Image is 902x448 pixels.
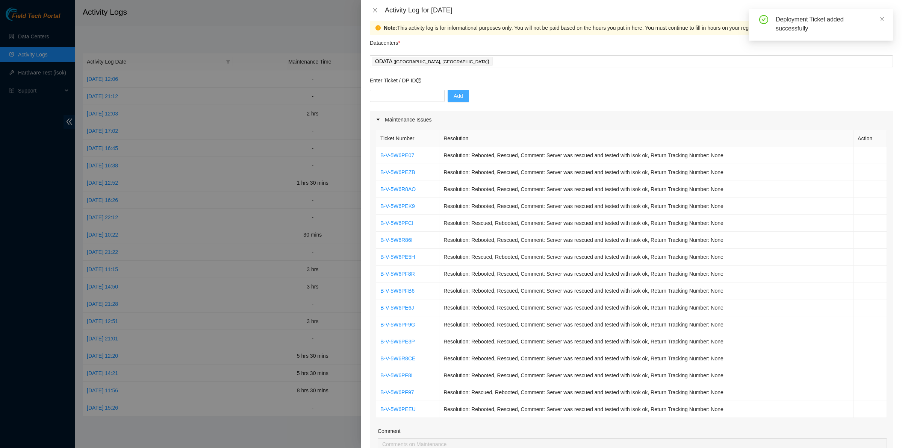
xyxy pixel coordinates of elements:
th: Action [854,130,887,147]
th: Resolution [439,130,854,147]
a: B-V-5W6PE6J [380,305,414,311]
span: close [879,17,885,22]
a: B-V-5W6PF8R [380,271,415,277]
button: Add [448,90,469,102]
a: B-V-5W6PE5H [380,254,415,260]
th: Ticket Number [376,130,439,147]
td: Resolution: Rebooted, Rescued, Comment: Server was rescued and tested with isok ok, Return Tracki... [439,266,854,282]
p: ODATA ) [375,57,489,66]
span: ( [GEOGRAPHIC_DATA], [GEOGRAPHIC_DATA] [393,59,487,64]
div: Maintenance Issues [370,111,893,128]
a: B-V-5W6PE3P [380,339,415,345]
span: caret-right [376,117,380,122]
div: Deployment Ticket added successfully [776,15,884,33]
td: Resolution: Rebooted, Rescued, Comment: Server was rescued and tested with isok ok, Return Tracki... [439,333,854,350]
td: Resolution: Rebooted, Rescued, Comment: Server was rescued and tested with isok ok, Return Tracki... [439,299,854,316]
div: This activity log is for informational purposes only. You will not be paid based on the hours you... [384,24,887,32]
a: B-V-5W6PEK9 [380,203,415,209]
td: Resolution: Rescued, Rebooted, Comment: Server was rescued and tested with isok ok, Return Tracki... [439,215,854,232]
span: exclamation-circle [375,25,381,30]
span: question-circle [416,78,421,83]
strong: Note: [384,24,397,32]
span: check-circle [759,15,768,24]
a: B-V-5W6PFB6 [380,288,415,294]
a: B-V-5W6R8AO [380,186,416,192]
a: B-V-5W6PFCI [380,220,413,226]
td: Resolution: Rebooted, Rescued, Comment: Server was rescued and tested with isok ok, Return Tracki... [439,401,854,418]
label: Comment [378,427,401,435]
td: Resolution: Rebooted, Rescued, Comment: Server was rescued and tested with isok ok, Return Tracki... [439,198,854,215]
td: Resolution: Rescued, Rebooted, Comment: Server was rescued and tested with isok ok, Return Tracki... [439,384,854,401]
p: Datacenters [370,35,400,47]
a: B-V-5W6PE07 [380,152,414,158]
a: B-V-5W6PF97 [380,389,414,395]
td: Resolution: Rebooted, Rescued, Comment: Server was rescued and tested with isok ok, Return Tracki... [439,164,854,181]
td: Resolution: Rebooted, Rescued, Comment: Server was rescued and tested with isok ok, Return Tracki... [439,350,854,367]
td: Resolution: Rebooted, Rescued, Comment: Server was rescued and tested with isok ok, Return Tracki... [439,147,854,164]
td: Resolution: Rebooted, Rescued, Comment: Server was rescued and tested with isok ok, Return Tracki... [439,316,854,333]
td: Resolution: Rebooted, Rescued, Comment: Server was rescued and tested with isok ok, Return Tracki... [439,232,854,249]
td: Resolution: Rebooted, Rescued, Comment: Server was rescued and tested with isok ok, Return Tracki... [439,282,854,299]
a: B-V-5W6R8CE [380,355,415,361]
span: close [372,7,378,13]
p: Enter Ticket / DP ID [370,76,893,85]
a: B-V-5W6PF8I [380,372,413,378]
td: Resolution: Rescued, Rebooted, Comment: Server was rescued and tested with isok ok, Return Tracki... [439,249,854,266]
td: Resolution: Rebooted, Rescued, Comment: Server was rescued and tested with isok ok, Return Tracki... [439,367,854,384]
a: B-V-5W6PF9G [380,322,415,328]
a: B-V-5W6PEEU [380,406,416,412]
span: Add [454,92,463,100]
button: Close [370,7,380,14]
a: B-V-5W6R86I [380,237,413,243]
td: Resolution: Rebooted, Rescued, Comment: Server was rescued and tested with isok ok, Return Tracki... [439,181,854,198]
a: B-V-5W6PEZB [380,169,415,175]
div: Activity Log for [DATE] [385,6,893,14]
